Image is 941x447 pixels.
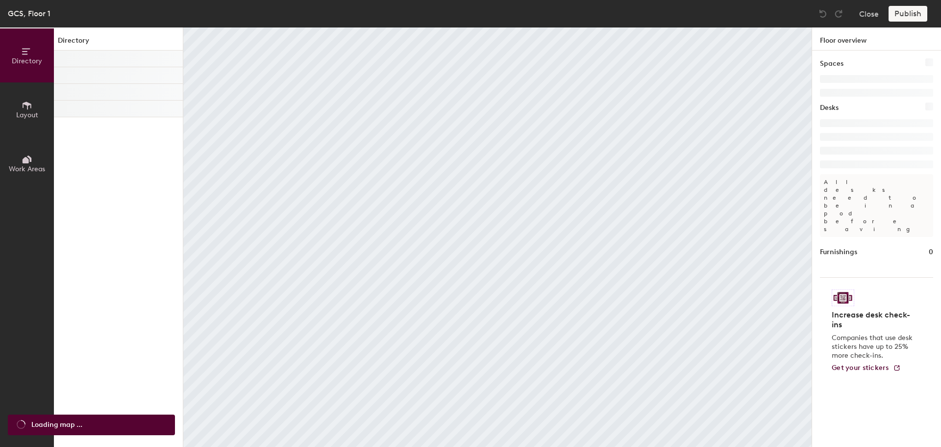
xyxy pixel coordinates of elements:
[9,165,45,173] span: Work Areas
[54,35,183,51] h1: Directory
[820,174,933,237] p: All desks need to be in a pod before saving
[859,6,879,22] button: Close
[12,57,42,65] span: Directory
[812,27,941,51] h1: Floor overview
[8,7,50,20] div: GCS, Floor 1
[832,310,916,330] h4: Increase desk check-ins
[832,364,889,372] span: Get your stickers
[820,103,839,113] h1: Desks
[929,247,933,258] h1: 0
[832,334,916,360] p: Companies that use desk stickers have up to 25% more check-ins.
[834,9,843,19] img: Redo
[183,27,812,447] canvas: Map
[832,364,901,372] a: Get your stickers
[832,289,854,306] img: Sticker logo
[16,111,38,119] span: Layout
[820,247,857,258] h1: Furnishings
[818,9,828,19] img: Undo
[31,420,82,430] span: Loading map ...
[820,58,843,69] h1: Spaces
